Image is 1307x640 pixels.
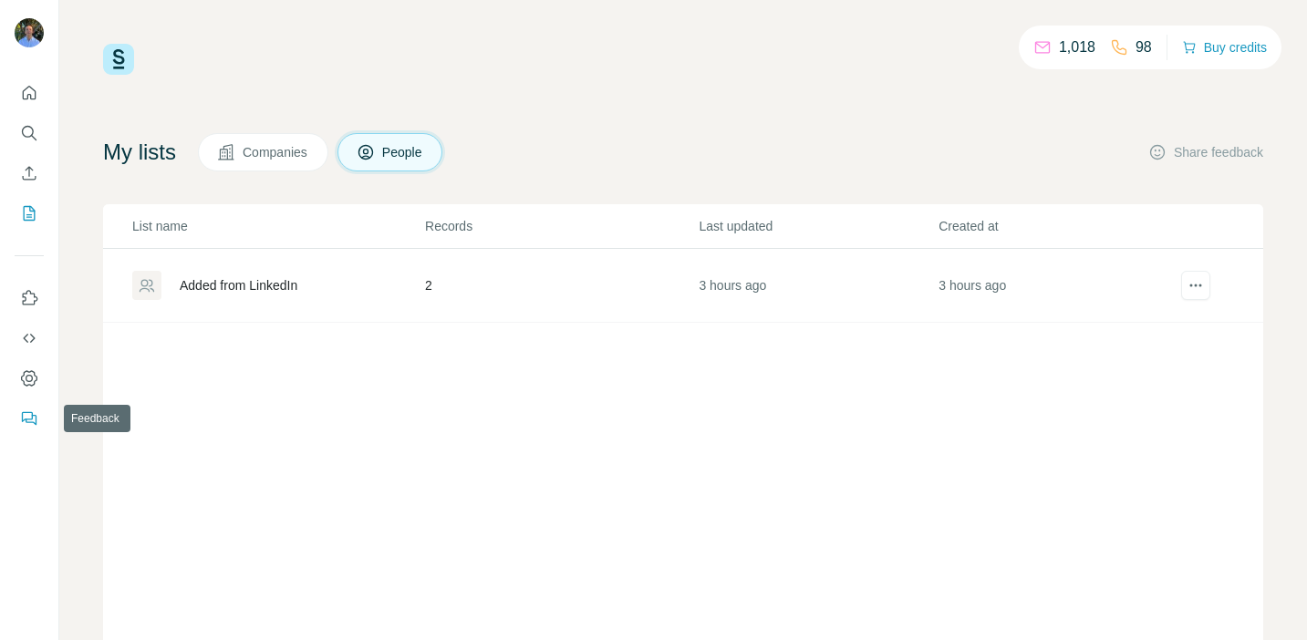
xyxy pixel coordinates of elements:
p: List name [132,217,423,235]
button: Feedback [15,402,44,435]
button: actions [1181,271,1210,300]
td: 3 hours ago [938,249,1177,323]
button: Use Surfe API [15,322,44,355]
button: Dashboard [15,362,44,395]
p: 1,018 [1059,36,1095,58]
button: Buy credits [1182,35,1267,60]
button: Use Surfe on LinkedIn [15,282,44,315]
button: Share feedback [1148,143,1263,161]
span: People [382,143,424,161]
div: Added from LinkedIn [180,276,297,294]
img: Surfe Logo [103,44,134,75]
button: Quick start [15,77,44,109]
img: Avatar [15,18,44,47]
p: 98 [1136,36,1152,58]
p: Last updated [699,217,937,235]
h4: My lists [103,138,176,167]
p: Records [425,217,697,235]
button: Enrich CSV [15,157,44,190]
td: 2 [424,249,698,323]
button: Search [15,117,44,150]
td: 3 hours ago [698,249,938,323]
span: Companies [243,143,309,161]
p: Created at [939,217,1177,235]
button: My lists [15,197,44,230]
